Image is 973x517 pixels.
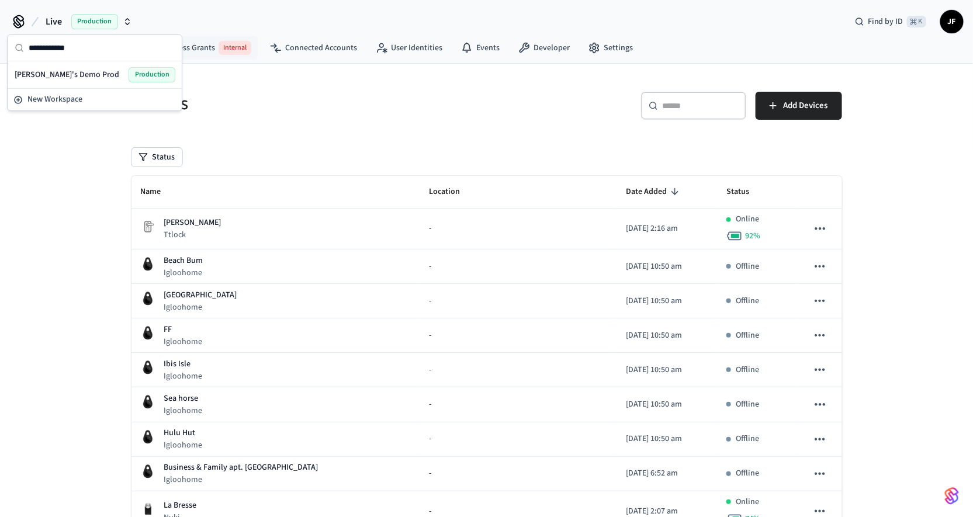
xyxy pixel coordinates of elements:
span: - [429,329,431,342]
span: - [429,223,431,235]
a: User Identities [366,37,452,58]
p: Igloohome [164,474,318,485]
a: Connected Accounts [261,37,366,58]
button: New Workspace [9,90,181,109]
a: Settings [579,37,642,58]
button: Status [131,148,182,166]
p: Ibis Isle [164,358,203,370]
p: [DATE] 10:50 am [626,433,708,445]
p: Igloohome [164,370,203,382]
p: [DATE] 10:50 am [626,295,708,307]
img: igloohome_igke [141,395,155,409]
p: Igloohome [164,301,237,313]
p: [DATE] 10:50 am [626,261,708,273]
span: Add Devices [784,98,828,113]
p: Ttlock [164,229,221,241]
p: Offline [736,398,759,411]
span: - [429,364,431,376]
img: igloohome_igke [141,292,155,306]
span: - [429,261,431,273]
p: [DATE] 2:16 am [626,223,708,235]
span: Status [726,183,764,201]
p: Business & Family apt. [GEOGRAPHIC_DATA] [164,462,318,474]
p: Igloohome [164,439,203,451]
p: Offline [736,467,759,480]
span: - [429,295,431,307]
h5: Devices [131,92,480,116]
a: Access GrantsInternal [143,36,261,60]
p: [GEOGRAPHIC_DATA] [164,289,237,301]
img: igloohome_igke [141,360,155,374]
img: Nuki Smart Lock 3.0 Pro Black, Front [141,502,155,516]
span: Location [429,183,475,201]
span: Find by ID [868,16,903,27]
p: Offline [736,329,759,342]
p: [PERSON_NAME] [164,217,221,229]
p: [DATE] 10:50 am [626,329,708,342]
p: Igloohome [164,405,203,417]
p: Igloohome [164,267,203,279]
div: Suggestions [8,61,182,88]
span: New Workspace [27,93,82,106]
p: [DATE] 10:50 am [626,398,708,411]
span: Date Added [626,183,683,201]
div: Find by ID⌘ K [846,11,936,32]
span: [PERSON_NAME]'s Demo Prod [15,69,119,81]
img: Placeholder Lock Image [141,220,155,234]
span: - [429,433,431,445]
span: Live [46,15,62,29]
span: Internal [219,41,251,55]
img: igloohome_igke [141,464,155,478]
p: Igloohome [164,336,203,348]
p: [DATE] 6:52 am [626,467,708,480]
p: Offline [736,295,759,307]
span: JF [941,11,962,32]
a: Developer [509,37,579,58]
span: ⌘ K [907,16,926,27]
p: Offline [736,433,759,445]
span: - [429,467,431,480]
span: 92 % [745,230,760,242]
span: Production [71,14,118,29]
p: Online [736,213,759,225]
p: Offline [736,364,759,376]
img: SeamLogoGradient.69752ec5.svg [945,487,959,505]
span: Name [141,183,176,201]
a: Events [452,37,509,58]
img: igloohome_igke [141,257,155,271]
p: Sea horse [164,393,203,405]
p: FF [164,324,203,336]
p: Online [736,496,759,508]
img: igloohome_igke [141,430,155,444]
button: JF [940,10,964,33]
p: La Bresse [164,499,197,512]
p: [DATE] 10:50 am [626,364,708,376]
p: Beach Bum [164,255,203,267]
p: Hulu Hut [164,427,203,439]
span: Production [129,67,175,82]
img: igloohome_igke [141,326,155,340]
span: - [429,398,431,411]
button: Add Devices [756,92,842,120]
p: Offline [736,261,759,273]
